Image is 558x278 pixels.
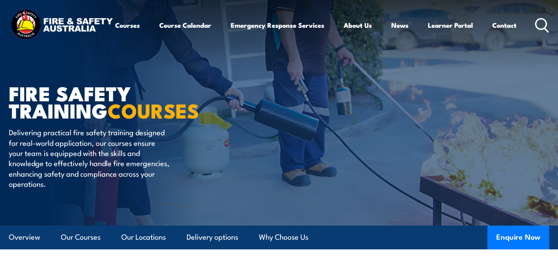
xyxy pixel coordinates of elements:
[187,226,238,249] a: Delivery options
[108,95,199,125] strong: COURSES
[487,226,549,249] button: Enquire Now
[259,226,308,249] a: Why Choose Us
[121,226,166,249] a: Our Locations
[344,15,372,36] a: About Us
[159,15,211,36] a: Course Calendar
[9,226,40,249] a: Overview
[115,15,140,36] a: Courses
[428,15,473,36] a: Learner Portal
[9,84,227,119] h1: FIRE SAFETY TRAINING
[9,127,170,189] p: Delivering practical fire safety training designed for real-world application, our courses ensure...
[492,15,517,36] a: Contact
[231,15,324,36] a: Emergency Response Services
[61,226,101,249] a: Our Courses
[391,15,408,36] a: News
